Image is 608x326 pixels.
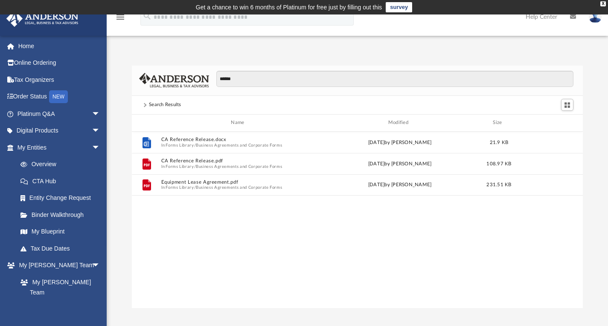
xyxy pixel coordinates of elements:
[561,99,574,111] button: Switch to Grid View
[196,2,382,12] div: Get a chance to win 6 months of Platinum for free just by filling out this
[12,240,113,257] a: Tax Due Dates
[12,156,113,173] a: Overview
[600,1,606,6] div: close
[115,12,125,22] i: menu
[161,164,317,169] span: In
[136,119,157,127] div: id
[486,182,511,187] span: 231.51 KB
[166,164,194,169] button: Forms Library
[132,132,583,309] div: grid
[6,257,109,274] a: My [PERSON_NAME] Teamarrow_drop_down
[12,223,109,240] a: My Blueprint
[520,119,579,127] div: id
[589,11,602,23] img: User Pic
[12,173,113,190] a: CTA Hub
[482,119,516,127] div: Size
[540,179,560,191] button: More options
[166,185,194,190] button: Forms Library
[12,274,105,301] a: My [PERSON_NAME] Team
[143,12,152,21] i: search
[12,190,113,207] a: Entity Change Request
[12,206,113,223] a: Binder Walkthrough
[6,38,113,55] a: Home
[6,122,113,139] a: Digital Productsarrow_drop_down
[196,142,282,148] button: Business Agreements and Corporate Forms
[321,160,478,167] div: [DATE] by [PERSON_NAME]
[196,185,282,190] button: Business Agreements and Corporate Forms
[321,181,478,189] div: [DATE] by [PERSON_NAME]
[540,157,560,170] button: More options
[6,105,113,122] a: Platinum Q&Aarrow_drop_down
[321,119,478,127] div: Modified
[321,138,478,146] div: [DATE] by [PERSON_NAME]
[161,179,317,185] button: Equipment Lease Agreement.pdf
[4,10,81,27] img: Anderson Advisors Platinum Portal
[540,136,560,149] button: More options
[92,139,109,156] span: arrow_drop_down
[161,142,317,148] span: In
[194,142,196,148] span: /
[6,55,113,72] a: Online Ordering
[92,257,109,274] span: arrow_drop_down
[161,185,317,190] span: In
[115,16,125,22] a: menu
[194,185,196,190] span: /
[166,142,194,148] button: Forms Library
[160,119,317,127] div: Name
[216,71,573,87] input: Search files and folders
[194,164,196,169] span: /
[6,139,113,156] a: My Entitiesarrow_drop_down
[386,2,412,12] a: survey
[161,137,317,142] button: CA Reference Release.docx
[49,90,68,103] div: NEW
[6,71,113,88] a: Tax Organizers
[196,164,282,169] button: Business Agreements and Corporate Forms
[6,88,113,106] a: Order StatusNEW
[486,161,511,166] span: 108.97 KB
[489,140,508,144] span: 21.9 KB
[92,105,109,123] span: arrow_drop_down
[161,158,317,164] button: CA Reference Release.pdf
[92,122,109,140] span: arrow_drop_down
[149,101,181,109] div: Search Results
